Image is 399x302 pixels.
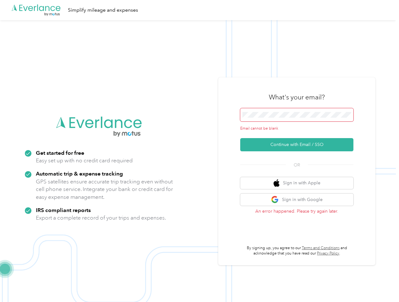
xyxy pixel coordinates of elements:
[269,93,325,102] h3: What's your email?
[36,207,91,213] strong: IRS compliant reports
[240,177,353,189] button: apple logoSign in with Apple
[317,251,339,256] a: Privacy Policy
[240,138,353,151] button: Continue with Email / SSO
[302,246,340,250] a: Terms and Conditions
[240,126,353,131] div: Email cannot be blank
[36,149,84,156] strong: Get started for free
[36,214,166,222] p: Export a complete record of your trips and expenses.
[286,162,308,168] span: OR
[271,196,279,204] img: google logo
[274,179,280,187] img: apple logo
[240,193,353,206] button: google logoSign in with Google
[240,208,353,215] p: An error happened. Please try again later.
[36,178,173,201] p: GPS satellites ensure accurate trip tracking even without cell phone service. Integrate your bank...
[68,6,138,14] div: Simplify mileage and expenses
[240,245,353,256] p: By signing up, you agree to our and acknowledge that you have read our .
[36,157,133,165] p: Easy set up with no credit card required
[36,170,123,177] strong: Automatic trip & expense tracking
